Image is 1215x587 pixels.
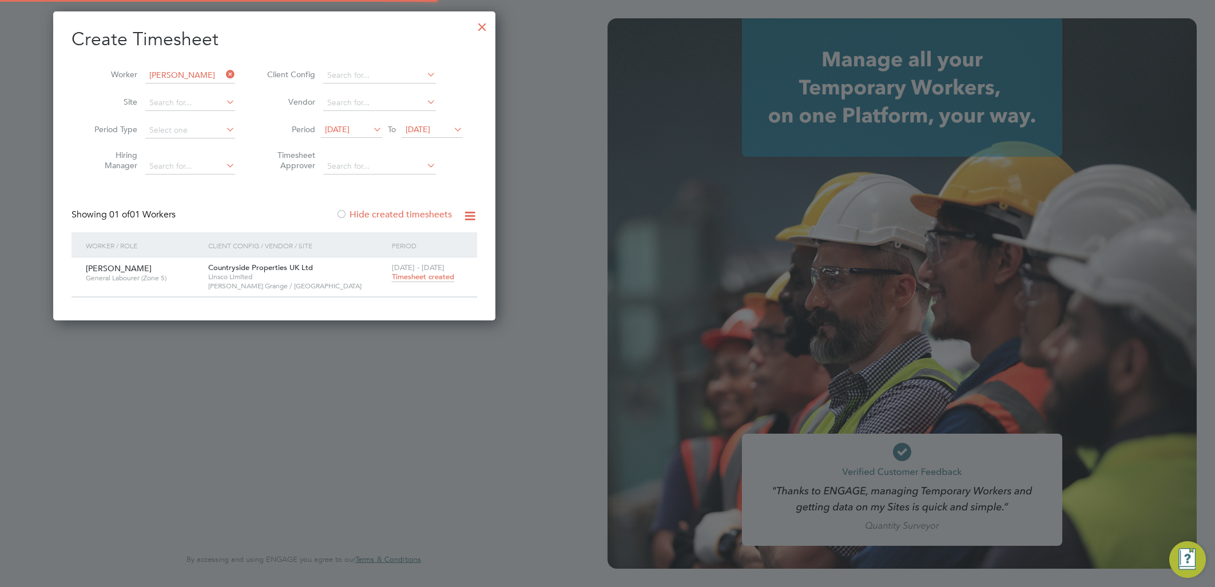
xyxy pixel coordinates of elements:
[336,209,452,220] label: Hide created timesheets
[109,209,130,220] span: 01 of
[264,69,315,80] label: Client Config
[145,95,235,111] input: Search for...
[1169,541,1206,578] button: Engage Resource Center
[389,232,466,259] div: Period
[264,124,315,134] label: Period
[86,263,152,273] span: [PERSON_NAME]
[86,124,137,134] label: Period Type
[208,281,386,291] span: [PERSON_NAME] Grange / [GEOGRAPHIC_DATA]
[208,263,313,272] span: Countryside Properties UK Ltd
[323,95,436,111] input: Search for...
[392,263,444,272] span: [DATE] - [DATE]
[86,273,200,283] span: General Labourer (Zone 5)
[109,209,176,220] span: 01 Workers
[325,124,350,134] span: [DATE]
[264,97,315,107] label: Vendor
[323,158,436,174] input: Search for...
[406,124,430,134] span: [DATE]
[83,232,205,259] div: Worker / Role
[208,272,386,281] span: Linsco Limited
[86,69,137,80] label: Worker
[145,122,235,138] input: Select one
[72,27,477,51] h2: Create Timesheet
[384,122,399,137] span: To
[323,68,436,84] input: Search for...
[205,232,389,259] div: Client Config / Vendor / Site
[264,150,315,170] label: Timesheet Approver
[392,272,454,282] span: Timesheet created
[86,97,137,107] label: Site
[86,150,137,170] label: Hiring Manager
[145,68,235,84] input: Search for...
[145,158,235,174] input: Search for...
[72,209,178,221] div: Showing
